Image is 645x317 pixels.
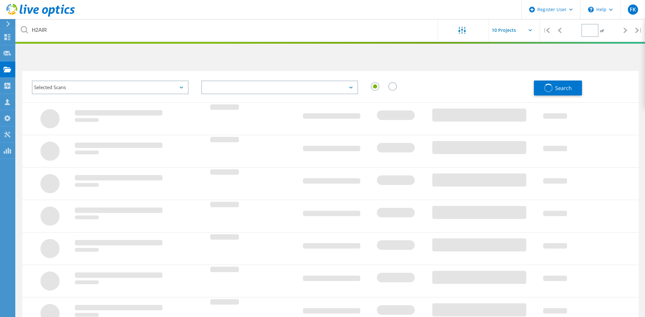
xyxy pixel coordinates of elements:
[6,13,75,18] a: Live Optics Dashboard
[534,81,582,95] button: Search
[600,28,604,33] span: of
[630,7,636,12] span: FK
[540,19,553,42] div: |
[632,19,645,42] div: |
[588,7,594,12] svg: \n
[16,19,438,41] input: undefined
[555,85,572,92] span: Search
[32,81,189,94] div: Selected Scans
